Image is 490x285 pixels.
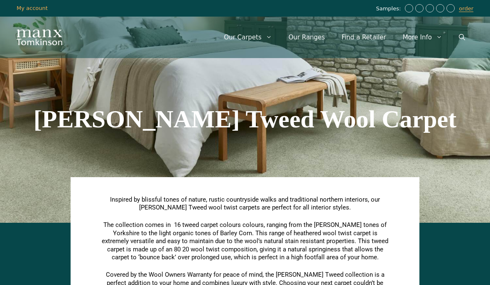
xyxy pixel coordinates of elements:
[280,25,333,50] a: Our Ranges
[12,107,478,132] h1: [PERSON_NAME] Tweed Wool Carpet
[216,25,280,50] a: Our Carpets
[459,5,473,12] a: order
[17,5,48,11] a: My account
[451,25,473,50] a: Open Search Bar
[102,196,388,212] p: Inspired by blissful tones of nature, rustic countryside walks and traditional northern interiors...
[216,25,473,50] nav: Primary
[394,25,451,50] a: More Info
[333,25,394,50] a: Find a Retailer
[376,5,403,12] span: Samples:
[102,221,388,262] p: The collection comes in 16 tweed carpet colours colours, ranging from the [PERSON_NAME] tones of ...
[17,29,62,45] img: Manx Tomkinson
